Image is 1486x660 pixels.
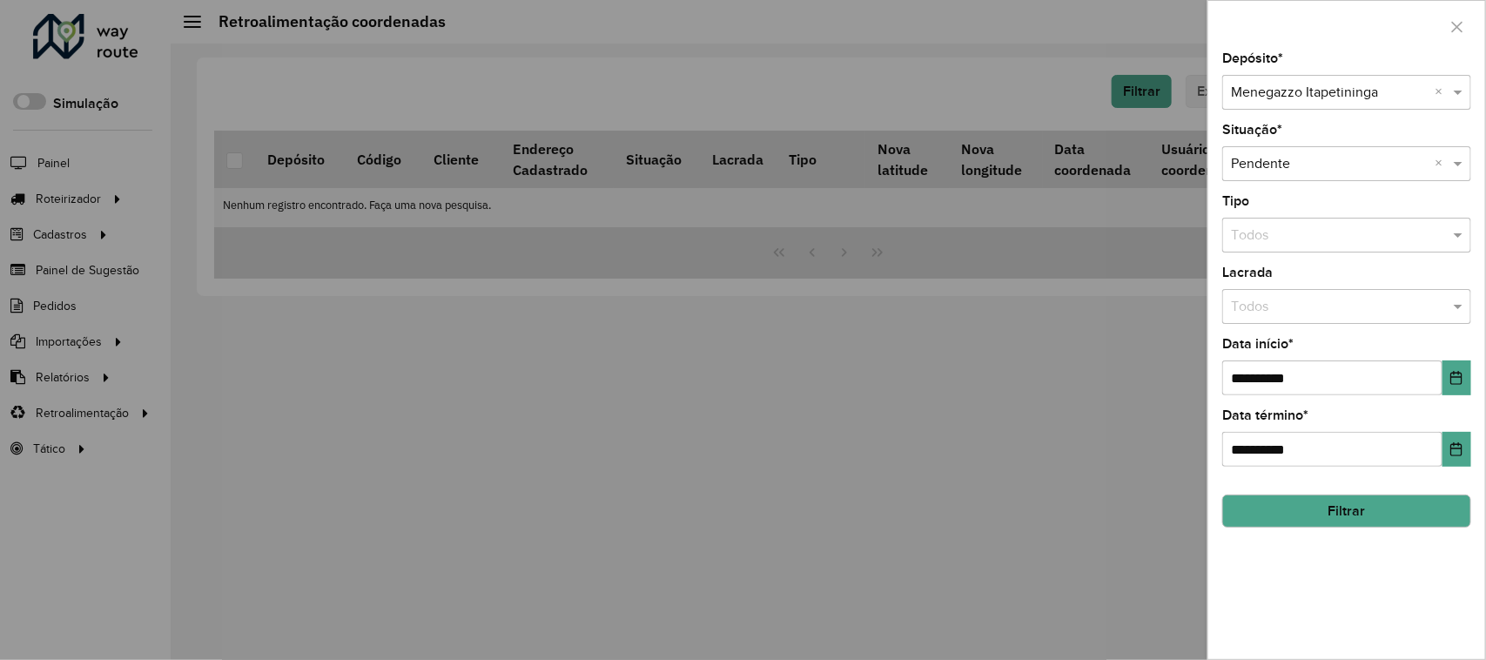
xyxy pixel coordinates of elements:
[1222,405,1308,426] label: Data término
[1222,333,1294,354] label: Data início
[1222,48,1283,69] label: Depósito
[1435,153,1449,174] span: Clear all
[1442,432,1471,467] button: Choose Date
[1222,119,1282,140] label: Situação
[1222,495,1471,528] button: Filtrar
[1442,360,1471,395] button: Choose Date
[1435,82,1449,103] span: Clear all
[1222,191,1249,212] label: Tipo
[1222,262,1273,283] label: Lacrada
